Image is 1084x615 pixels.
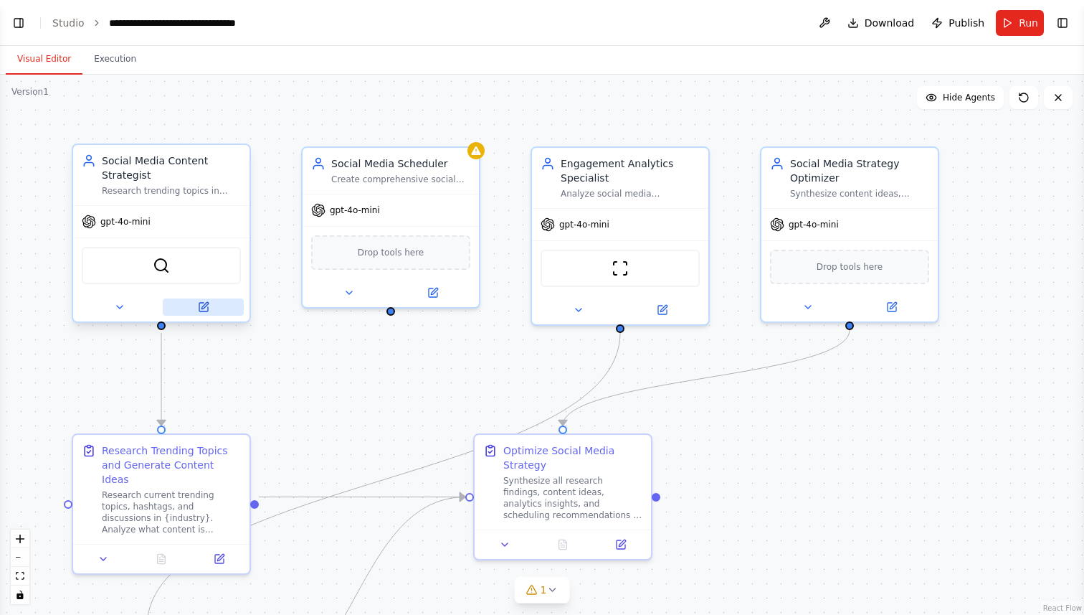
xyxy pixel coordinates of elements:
[11,548,29,567] button: zoom out
[11,567,29,586] button: fit view
[131,550,192,568] button: No output available
[1043,604,1082,612] a: React Flow attribution
[52,17,85,29] a: Studio
[392,284,473,301] button: Open in side panel
[917,86,1004,109] button: Hide Agents
[851,299,932,316] button: Open in side panel
[301,146,480,309] div: Social Media SchedulerCreate comprehensive social media posting schedules for {brand_name} across...
[760,146,939,323] div: Social Media Strategy OptimizerSynthesize content ideas, scheduling insights, and analytics data ...
[541,583,547,597] span: 1
[11,530,29,604] div: React Flow controls
[331,156,470,171] div: Social Media Scheduler
[949,16,984,30] span: Publish
[6,44,82,75] button: Visual Editor
[72,146,251,326] div: Social Media Content StrategistResearch trending topics in {industry} and generate creative, enga...
[153,257,170,274] img: SerperDevTool
[503,443,642,472] div: Optimize Social Media Strategy
[358,245,424,260] span: Drop tools here
[503,475,642,521] div: Synthesize all research findings, content ideas, analytics insights, and scheduling recommendatio...
[11,86,49,98] div: Version 1
[11,530,29,548] button: zoom in
[559,219,609,230] span: gpt-4o-mini
[926,10,990,36] button: Publish
[1052,13,1073,33] button: Show right sidebar
[102,154,241,182] div: Social Media Content Strategist
[561,188,700,199] div: Analyze social media engagement patterns for {brand_name} and identify optimal posting times and ...
[996,10,1044,36] button: Run
[556,330,857,426] g: Edge from 32a2a18d-edf4-4133-808c-40d7e7dbdd36 to b8a24119-d52a-4cec-a2df-6fc3a0568e15
[473,433,652,560] div: Optimize Social Media StrategySynthesize all research findings, content ideas, analytics insights...
[102,443,241,487] div: Research Trending Topics and Generate Content Ideas
[790,156,929,185] div: Social Media Strategy Optimizer
[531,146,710,326] div: Engagement Analytics SpecialistAnalyze social media engagement patterns for {brand_name} and iden...
[515,577,570,604] button: 1
[612,260,629,277] img: ScrapeWebsiteTool
[163,299,244,316] button: Open in side panel
[561,156,700,185] div: Engagement Analytics Specialist
[817,260,883,274] span: Drop tools here
[154,333,168,426] g: Edge from a4188160-c07b-481b-a078-4eff463ab9f7 to 30da9df9-5c98-412f-8783-a0d7a48329a1
[11,586,29,604] button: toggle interactivity
[790,188,929,199] div: Synthesize content ideas, scheduling insights, and analytics data to create an optimized social m...
[194,550,244,568] button: Open in side panel
[622,301,703,319] button: Open in side panel
[102,489,241,535] div: Research current trending topics, hashtags, and discussions in {industry}. Analyze what content i...
[330,205,380,216] span: gpt-4o-mini
[865,16,915,30] span: Download
[9,13,29,33] button: Show left sidebar
[82,44,148,75] button: Execution
[842,10,921,36] button: Download
[533,536,594,553] button: No output available
[789,219,839,230] span: gpt-4o-mini
[596,536,645,553] button: Open in side panel
[102,185,241,197] div: Research trending topics in {industry} and generate creative, engaging content ideas for {brand_n...
[72,433,251,575] div: Research Trending Topics and Generate Content IdeasResearch current trending topics, hashtags, an...
[259,490,465,504] g: Edge from 30da9df9-5c98-412f-8783-a0d7a48329a1 to b8a24119-d52a-4cec-a2df-6fc3a0568e15
[100,216,151,227] span: gpt-4o-mini
[52,16,270,30] nav: breadcrumb
[331,174,470,185] div: Create comprehensive social media posting schedules for {brand_name} across {platforms}, organizi...
[1019,16,1038,30] span: Run
[943,92,995,103] span: Hide Agents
